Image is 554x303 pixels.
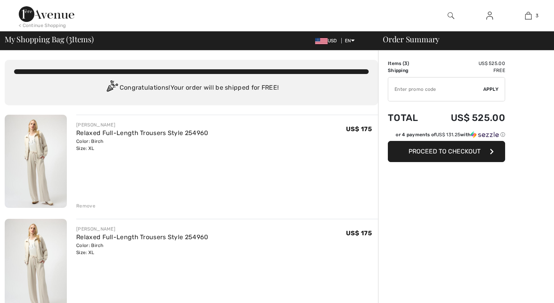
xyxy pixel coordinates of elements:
[436,132,460,137] span: US$ 131.25
[346,229,372,237] span: US$ 175
[388,67,430,74] td: Shipping
[76,242,208,256] div: Color: Birch Size: XL
[409,148,480,155] span: Proceed to Checkout
[396,131,505,138] div: or 4 payments of with
[430,60,505,67] td: US$ 525.00
[483,86,499,93] span: Apply
[104,80,120,96] img: Congratulation2.svg
[388,60,430,67] td: Items ( )
[76,202,95,209] div: Remove
[346,125,372,133] span: US$ 175
[68,33,72,43] span: 3
[388,141,505,162] button: Proceed to Checkout
[448,11,454,20] img: search the website
[486,11,493,20] img: My Info
[19,22,66,29] div: < Continue Shopping
[76,121,208,128] div: [PERSON_NAME]
[76,138,208,152] div: Color: Birch Size: XL
[345,38,355,43] span: EN
[471,131,499,138] img: Sezzle
[388,131,505,141] div: or 4 payments ofUS$ 131.25withSezzle Click to learn more about Sezzle
[19,6,74,22] img: 1ère Avenue
[373,35,549,43] div: Order Summary
[430,67,505,74] td: Free
[76,225,208,233] div: [PERSON_NAME]
[315,38,340,43] span: USD
[480,11,499,21] a: Sign In
[404,61,407,66] span: 3
[388,78,483,101] input: Promo code
[388,105,430,131] td: Total
[430,105,505,131] td: US$ 525.00
[509,11,547,20] a: 3
[14,80,369,96] div: Congratulations! Your order will be shipped for FREE!
[536,12,538,19] span: 3
[5,35,94,43] span: My Shopping Bag ( Items)
[315,38,328,44] img: US Dollar
[76,129,208,137] a: Relaxed Full-Length Trousers Style 254960
[525,11,532,20] img: My Bag
[5,115,67,208] img: Relaxed Full-Length Trousers Style 254960
[76,233,208,241] a: Relaxed Full-Length Trousers Style 254960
